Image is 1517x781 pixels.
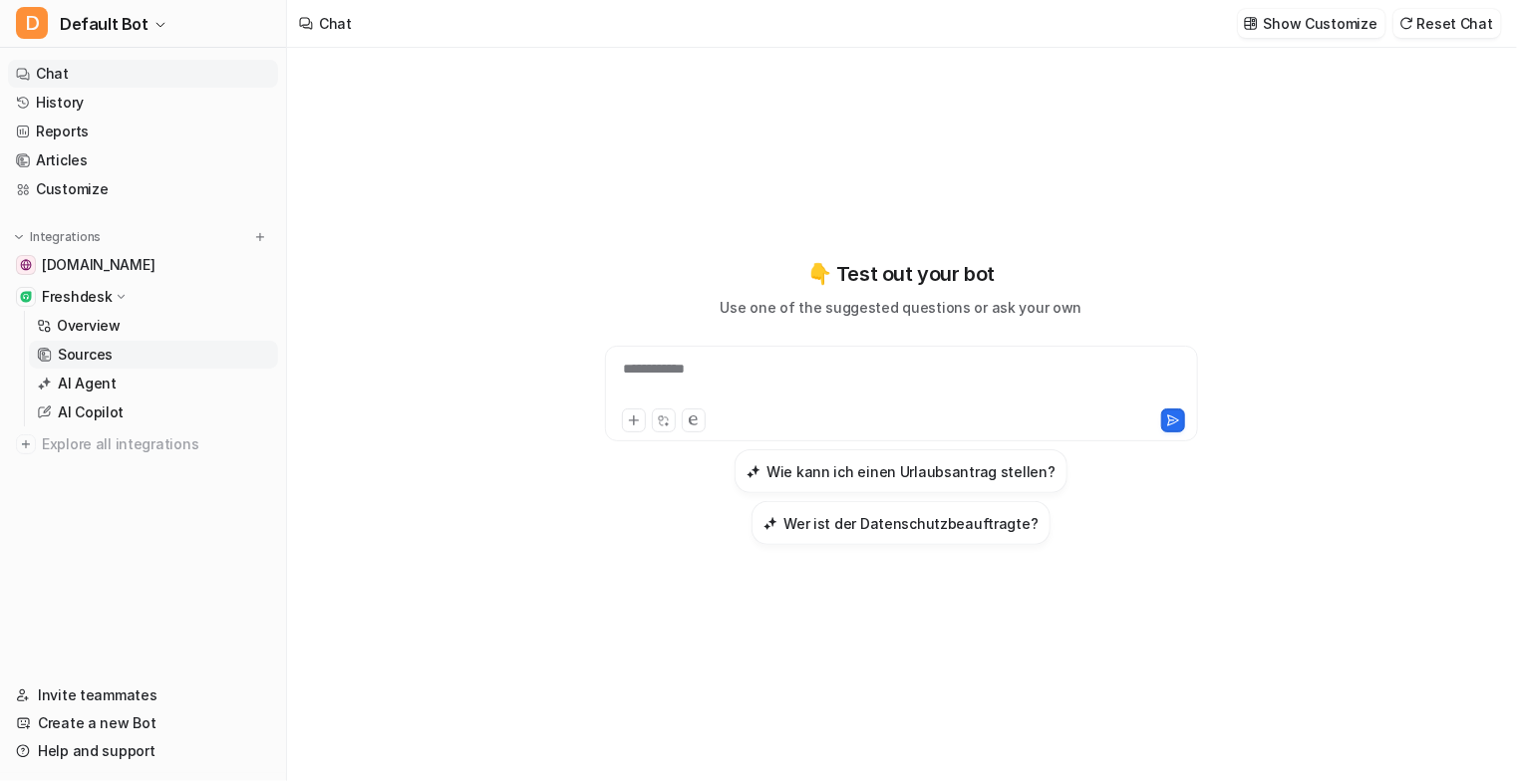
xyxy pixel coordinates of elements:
a: Help and support [8,737,278,765]
p: Integrations [30,229,101,245]
button: Reset Chat [1393,9,1501,38]
a: Articles [8,146,278,174]
p: Overview [57,316,121,336]
img: expand menu [12,230,26,244]
p: Freshdesk [42,287,112,307]
a: handbuch.disponic.de[DOMAIN_NAME] [8,251,278,279]
a: Sources [29,341,278,369]
p: 👇 Test out your bot [807,259,995,289]
button: Wer ist der Datenschutzbeauftragte?Wer ist der Datenschutzbeauftragte? [752,501,1050,545]
button: Integrations [8,227,107,247]
h3: Wer ist der Datenschutzbeauftragte? [783,513,1038,534]
img: reset [1399,16,1413,31]
a: Customize [8,175,278,203]
p: Use one of the suggested questions or ask your own [720,297,1081,318]
a: Overview [29,312,278,340]
button: Wie kann ich einen Urlaubsantrag stellen?Wie kann ich einen Urlaubsantrag stellen? [735,449,1067,493]
p: Show Customize [1264,13,1377,34]
img: customize [1244,16,1258,31]
a: AI Copilot [29,398,278,426]
a: History [8,89,278,117]
img: Freshdesk [20,291,32,303]
span: [DOMAIN_NAME] [42,255,154,275]
img: Wie kann ich einen Urlaubsantrag stellen? [747,464,760,479]
a: Reports [8,118,278,145]
p: AI Copilot [58,402,124,422]
img: Wer ist der Datenschutzbeauftragte? [763,516,777,531]
span: D [16,7,48,39]
a: Chat [8,60,278,88]
span: Default Bot [60,10,149,38]
img: explore all integrations [16,434,36,454]
img: handbuch.disponic.de [20,259,32,271]
p: AI Agent [58,374,117,393]
a: AI Agent [29,370,278,397]
div: Chat [319,13,352,34]
h3: Wie kann ich einen Urlaubsantrag stellen? [766,461,1056,482]
a: Create a new Bot [8,709,278,737]
span: Explore all integrations [42,428,270,460]
img: menu_add.svg [253,230,267,244]
a: Invite teammates [8,681,278,709]
p: Sources [58,345,113,365]
button: Show Customize [1238,9,1385,38]
a: Explore all integrations [8,430,278,458]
